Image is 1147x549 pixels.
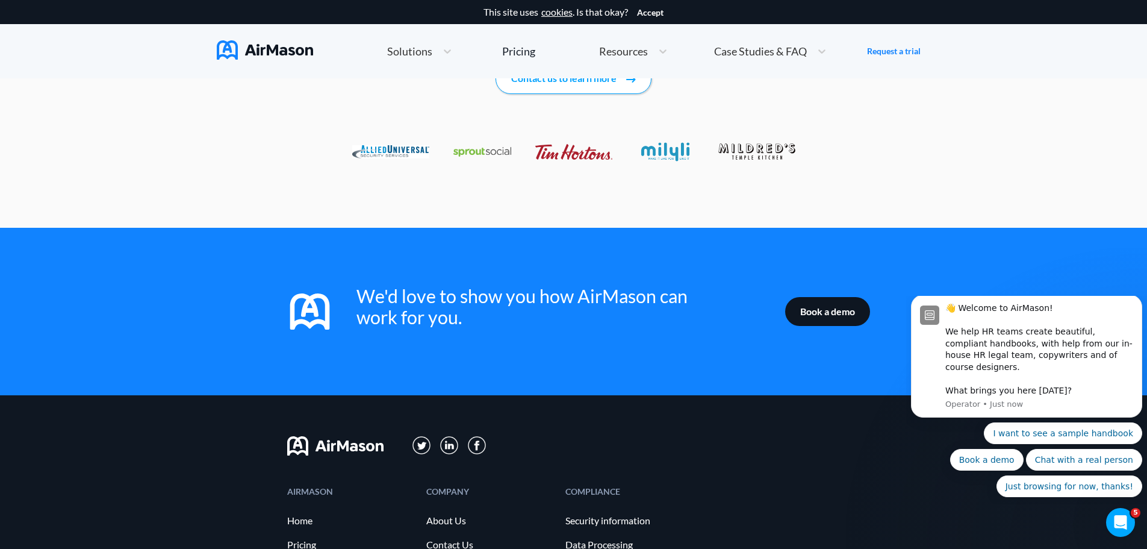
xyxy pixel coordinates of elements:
[785,297,860,326] a: Book a demo
[39,7,227,101] div: Message content
[468,436,486,454] img: svg+xml;base64,PD94bWwgdmVyc2lvbj0iMS4wIiBlbmNvZGluZz0iVVRGLTgiPz4KPHN2ZyB3aWR0aD0iMzBweCIgaGVpZ2...
[44,153,117,175] button: Quick reply: Book a demo
[565,515,692,526] a: Security information
[412,436,431,455] img: svg+xml;base64,PD94bWwgdmVyc2lvbj0iMS4wIiBlbmNvZGluZz0iVVRGLTgiPz4KPHN2ZyB3aWR0aD0iMzFweCIgaGVpZ2...
[906,296,1147,504] iframe: Intercom notifications message
[714,46,807,57] span: Case Studies & FAQ
[217,40,313,60] img: AirMason Logo
[541,7,573,17] a: cookies
[39,103,227,114] p: Message from Operator, sent Just now
[78,127,236,148] button: Quick reply: I want to see a sample handbook
[356,286,688,328] div: We'd love to show you how AirMason can work for you.
[502,46,535,57] div: Pricing
[867,45,921,57] a: Request a trial
[287,488,414,495] div: AIRMASON
[440,436,459,455] img: svg+xml;base64,PD94bWwgdmVyc2lvbj0iMS4wIiBlbmNvZGluZz0iVVRGLTgiPz4KPHN2ZyB3aWR0aD0iMzFweCIgaGVpZ2...
[5,127,236,201] div: Quick reply options
[496,63,651,93] button: Contact us to learn more
[502,40,535,62] a: Pricing
[426,488,553,495] div: COMPANY
[120,153,236,175] button: Quick reply: Chat with a real person
[387,46,432,57] span: Solutions
[287,436,384,456] img: svg+xml;base64,PHN2ZyB3aWR0aD0iMTYwIiBoZWlnaHQ9IjMyIiB2aWV3Qm94PSIwIDAgMTYwIDMyIiBmaWxsPSJub25lIi...
[14,10,33,29] img: Profile image for Operator
[637,8,664,17] button: Accept cookies
[90,180,236,201] button: Quick reply: Just browsing for now, thanks!
[785,297,870,326] button: Book a demo
[1106,508,1135,537] iframe: Intercom live chat
[287,515,414,526] a: Home
[418,63,729,93] a: Contact us to learn more
[1131,508,1140,518] span: 5
[565,488,692,495] div: COMPLIANCE
[426,515,553,526] a: About Us
[599,46,648,57] span: Resources
[39,7,227,101] div: 👋 Welcome to AirMason! We help HR teams create beautiful, compliant handbooks, with help from our...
